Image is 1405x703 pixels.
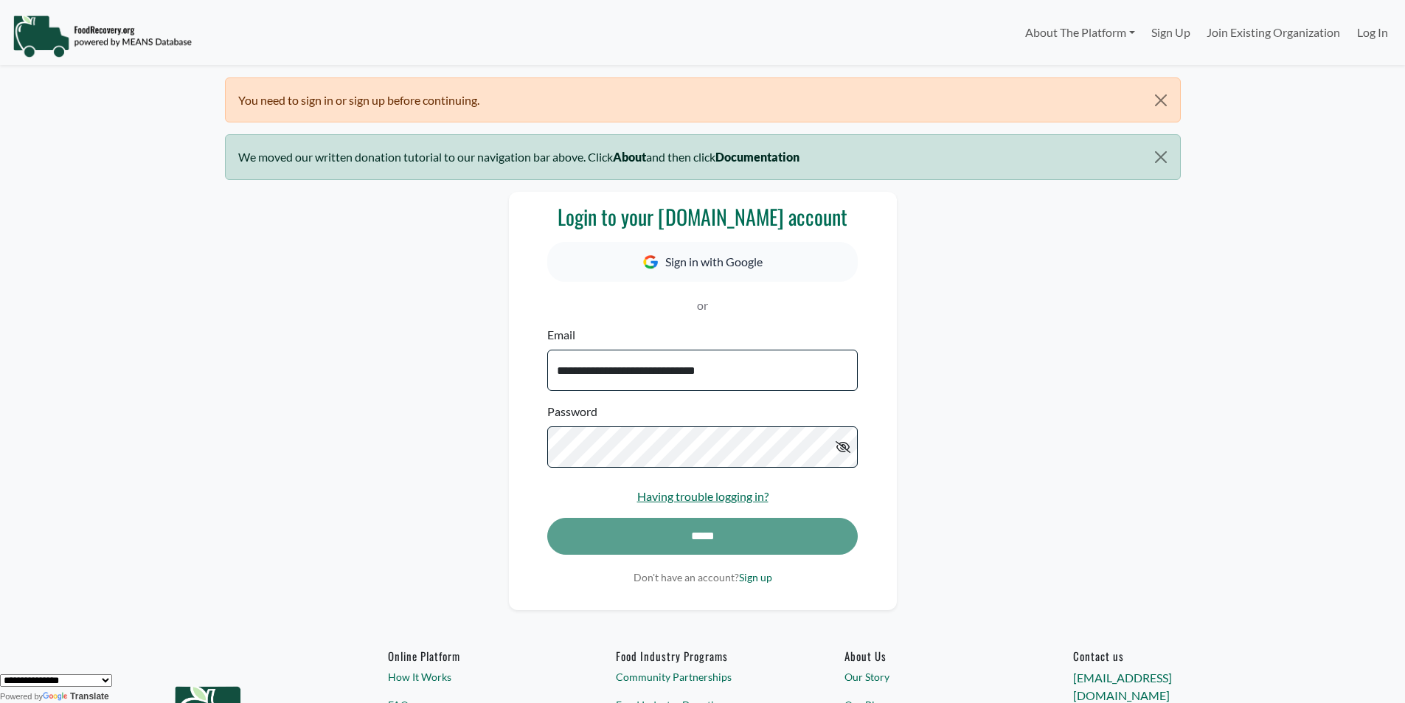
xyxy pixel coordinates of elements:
a: How It Works [388,669,561,685]
a: [EMAIL_ADDRESS][DOMAIN_NAME] [1073,671,1172,702]
p: Don't have an account? [547,569,857,585]
a: Join Existing Organization [1198,18,1348,47]
a: Translate [43,691,109,702]
a: Our Story [844,669,1017,685]
a: Community Partnerships [616,669,788,685]
p: or [547,297,857,314]
h6: Contact us [1073,649,1246,662]
h3: Login to your [DOMAIN_NAME] account [547,204,857,229]
img: Google Translate [43,692,70,702]
button: Close [1142,78,1179,122]
label: Email [547,326,575,344]
button: Close [1142,135,1179,179]
b: Documentation [715,150,799,164]
div: You need to sign in or sign up before continuing. [225,77,1181,122]
label: Password [547,403,597,420]
button: Sign in with Google [547,242,857,282]
h6: Food Industry Programs [616,649,788,662]
b: About [613,150,646,164]
a: Having trouble logging in? [637,489,769,503]
a: About Us [844,649,1017,662]
img: NavigationLogo_FoodRecovery-91c16205cd0af1ed486a0f1a7774a6544ea792ac00100771e7dd3ec7c0e58e41.png [13,14,192,58]
a: Sign Up [1143,18,1198,47]
div: We moved our written donation tutorial to our navigation bar above. Click and then click [225,134,1181,179]
img: Google Icon [643,255,658,269]
a: About The Platform [1016,18,1142,47]
a: Sign up [739,571,772,583]
h6: Online Platform [388,649,561,662]
a: Log In [1349,18,1396,47]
